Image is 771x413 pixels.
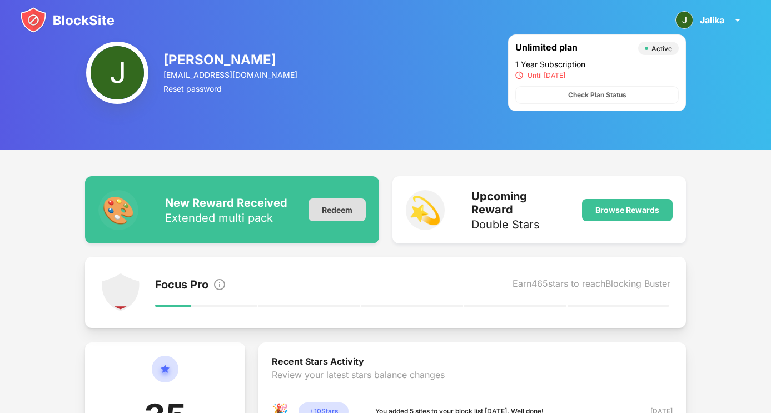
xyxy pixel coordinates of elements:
[700,14,724,26] div: Jalika
[272,356,673,369] div: Recent Stars Activity
[528,71,565,79] div: Until [DATE]
[513,278,670,293] div: Earn 465 stars to reach Blocking Buster
[165,212,287,223] div: Extended multi pack
[471,190,569,216] div: Upcoming Reward
[101,272,141,312] img: points-level-1.svg
[163,52,299,68] div: [PERSON_NAME]
[515,71,523,79] img: clock_red_ic.svg
[568,89,626,101] div: Check Plan Status
[155,278,208,293] div: Focus Pro
[515,59,679,69] div: 1 Year Subscription
[651,44,672,53] div: Active
[98,190,138,230] div: 🎨
[163,84,299,93] div: Reset password
[20,7,115,33] img: blocksite-icon.svg
[406,190,445,230] div: 💫
[309,198,366,221] div: Redeem
[675,11,693,29] img: ACg8ocJCx07XjnHP9EEDvlbPSSsetcpOvoSfhSaxO1hTxRiUzu3UHg=s96-c
[163,70,299,79] div: [EMAIL_ADDRESS][DOMAIN_NAME]
[471,219,569,230] div: Double Stars
[515,42,633,55] div: Unlimited plan
[213,278,226,291] img: info.svg
[165,196,287,210] div: New Reward Received
[272,369,673,402] div: Review your latest stars balance changes
[152,356,178,396] img: circle-star.svg
[595,206,659,215] div: Browse Rewards
[86,42,148,104] img: ACg8ocJCx07XjnHP9EEDvlbPSSsetcpOvoSfhSaxO1hTxRiUzu3UHg=s96-c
